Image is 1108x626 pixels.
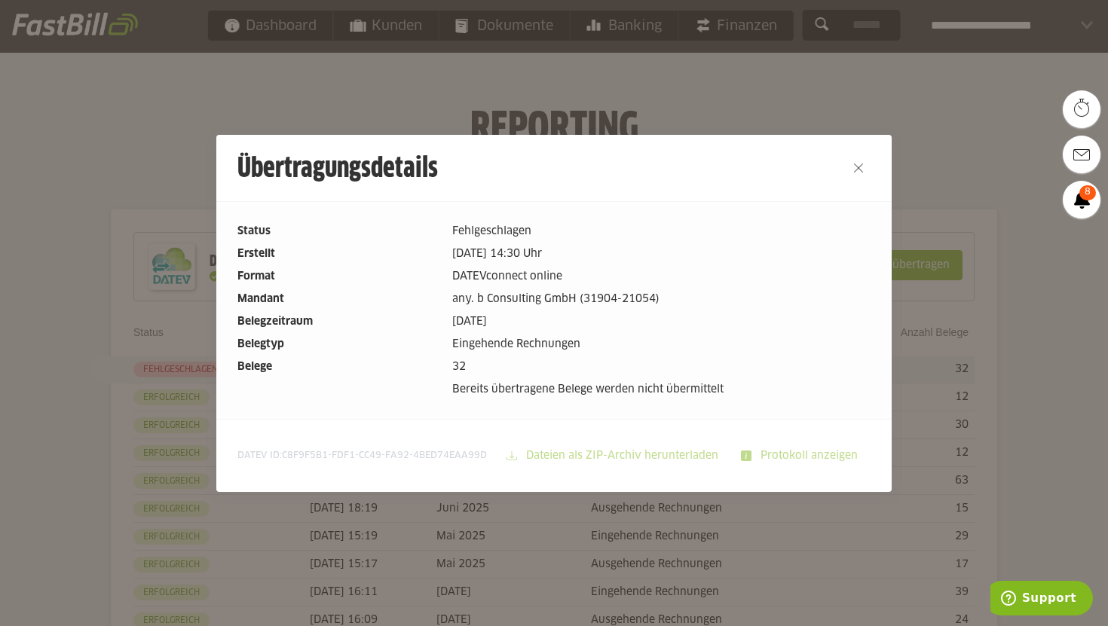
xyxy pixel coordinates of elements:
[237,359,440,375] dt: Belege
[237,223,440,240] dt: Status
[237,313,440,330] dt: Belegzeitraum
[237,291,440,307] dt: Mandant
[452,313,871,330] dd: [DATE]
[282,451,487,460] span: C8F9F5B1-FDF1-CC49-FA92-4BED74EAA99D
[990,581,1093,618] iframe: Öffnet ein Widget, in dem Sie weitere Informationen finden
[731,441,871,471] sl-button: Protokoll anzeigen
[452,223,871,240] dd: Fehlgeschlagen
[452,291,871,307] dd: any. b Consulting GmbH (31904-21054)
[452,246,871,262] dd: [DATE] 14:30 Uhr
[452,359,871,375] dd: 32
[1079,185,1096,200] span: 8
[237,246,440,262] dt: Erstellt
[237,268,440,285] dt: Format
[237,336,440,353] dt: Belegtyp
[1063,181,1100,218] a: 8
[497,441,731,471] sl-button: Dateien als ZIP-Archiv herunterladen
[452,336,871,353] dd: Eingehende Rechnungen
[452,381,871,398] dd: Bereits übertragene Belege werden nicht übermittelt
[237,450,487,462] span: DATEV ID:
[452,268,871,285] dd: DATEVconnect online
